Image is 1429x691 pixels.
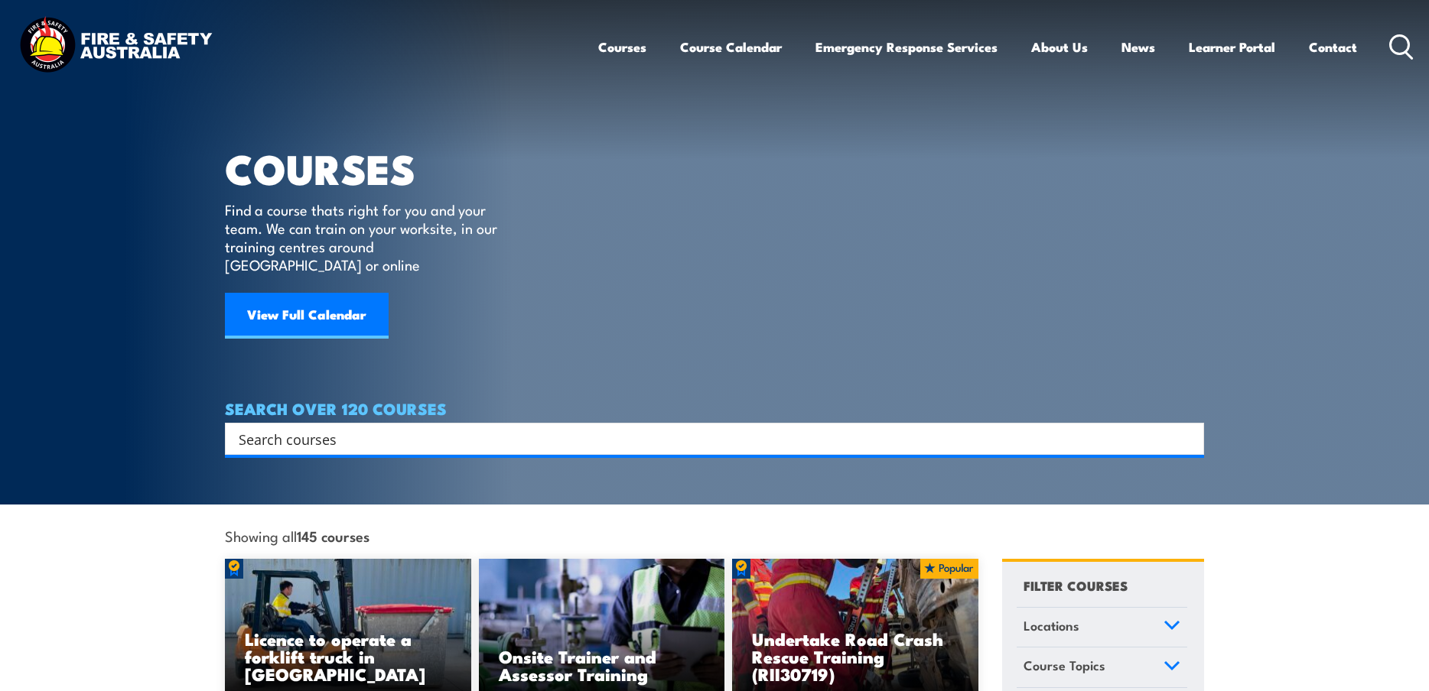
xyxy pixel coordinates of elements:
a: About Us [1031,27,1088,67]
strong: 145 courses [297,525,369,546]
a: Course Calendar [680,27,782,67]
h4: FILTER COURSES [1024,575,1128,595]
p: Find a course thats right for you and your team. We can train on your worksite, in our training c... [225,200,504,274]
button: Search magnifier button [1177,428,1199,449]
form: Search form [242,428,1173,449]
h3: Licence to operate a forklift truck in [GEOGRAPHIC_DATA] [245,630,451,683]
a: Course Topics [1017,647,1187,687]
h3: Onsite Trainer and Assessor Training [499,647,705,683]
a: View Full Calendar [225,293,389,339]
h3: Undertake Road Crash Rescue Training (RII30719) [752,630,959,683]
a: Emergency Response Services [815,27,998,67]
h4: SEARCH OVER 120 COURSES [225,400,1204,417]
a: Courses [598,27,646,67]
a: Contact [1309,27,1357,67]
a: Learner Portal [1189,27,1275,67]
a: News [1121,27,1155,67]
h1: COURSES [225,150,519,186]
span: Course Topics [1024,655,1105,676]
input: Search input [239,427,1170,450]
span: Showing all [225,527,369,543]
a: Locations [1017,608,1187,647]
span: Locations [1024,615,1079,636]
